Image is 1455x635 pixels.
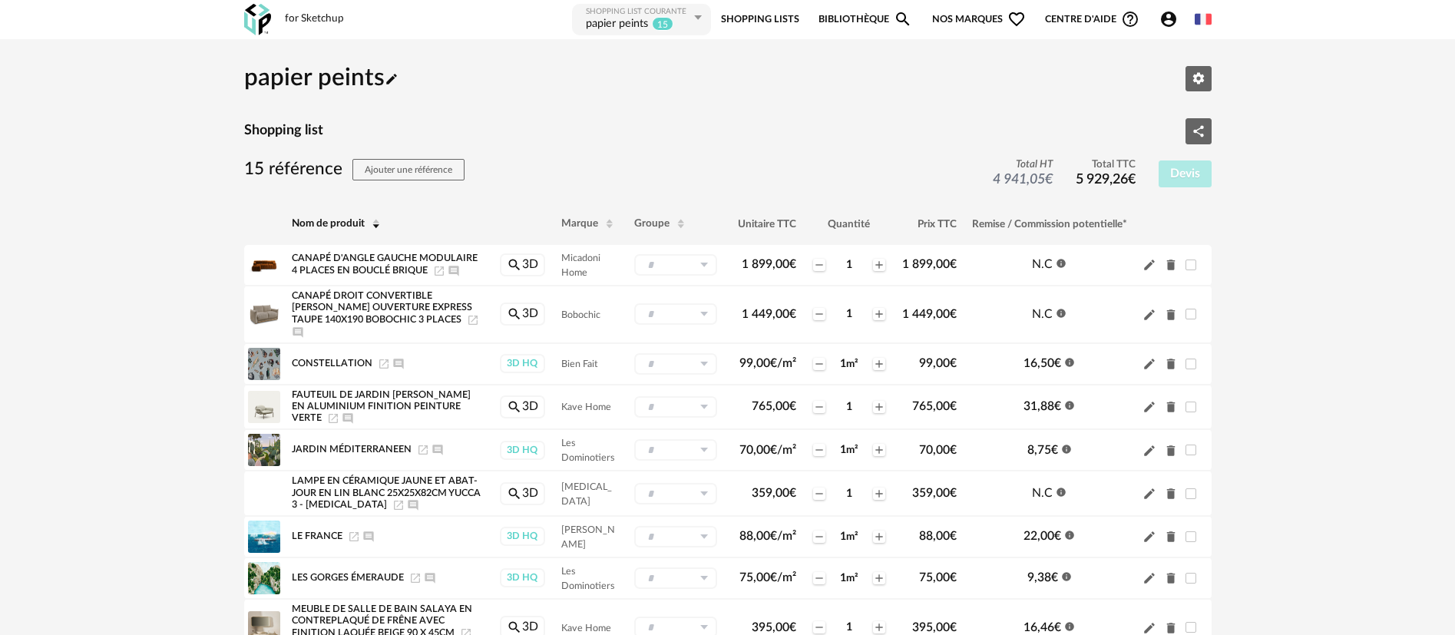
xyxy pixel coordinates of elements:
[827,620,871,634] div: 1
[348,531,360,541] span: Launch icon
[244,122,323,140] h4: Shopping list
[409,573,422,582] a: Launch icon
[770,571,796,584] span: €/m²
[1051,571,1058,584] span: €
[392,500,405,509] a: Launch icon
[950,571,957,584] span: €
[742,258,796,270] span: 1 899,00
[433,266,445,275] span: Launch icon
[1192,124,1205,137] span: Share Variant icon
[950,400,957,412] span: €
[586,17,648,32] div: papier peints
[365,165,452,174] span: Ajouter une référence
[739,357,796,369] span: 99,00
[993,158,1053,172] span: Total HT
[1056,485,1066,498] span: Information icon
[813,621,825,633] span: Minus icon
[1143,571,1156,585] span: Pencil icon
[1121,10,1139,28] span: Help Circle Outline icon
[950,308,957,320] span: €
[789,308,796,320] span: €
[873,444,885,456] span: Plus icon
[1056,306,1066,319] span: Information icon
[1164,307,1178,322] span: Delete icon
[248,298,280,330] img: Product pack shot
[827,258,871,272] div: 1
[561,438,614,462] span: Les Dominotiers
[634,396,717,418] div: Sélectionner un groupe
[813,401,825,413] span: Minus icon
[770,357,796,369] span: €/m²
[499,527,546,546] a: 3D HQ
[912,487,957,499] span: 359,00
[417,445,429,454] a: Launch icon
[1054,621,1061,633] span: €
[292,476,481,509] span: Lampe en céramique jaune et abat-jour en lin blanc 25x25x82cm Yucca 3 - [MEDICAL_DATA]
[634,526,717,547] div: Sélectionner un groupe
[292,390,471,423] span: Fauteuil de jardin [PERSON_NAME] en aluminium finition peinture verte
[1164,571,1178,585] span: Delete icon
[1023,530,1061,542] span: 22,00
[725,203,804,245] th: Unitaire TTC
[912,400,957,412] span: 765,00
[1054,357,1061,369] span: €
[248,434,280,466] img: Product pack shot
[561,310,600,319] span: Bobochic
[1164,257,1178,272] span: Delete icon
[1192,71,1205,84] span: Editer les paramètres
[499,354,546,373] a: 3D HQ
[873,308,885,320] span: Plus icon
[873,572,885,584] span: Plus icon
[873,531,885,543] span: Plus icon
[1143,529,1156,544] span: Pencil icon
[248,391,280,423] img: Product pack shot
[561,218,598,229] span: Marque
[950,530,957,542] span: €
[292,445,412,455] span: JARDIN MÉDITERRANEEN
[292,327,304,336] span: Ajouter un commentaire
[1195,11,1212,28] img: fr
[467,315,479,324] a: Launch icon
[739,530,796,542] span: 88,00
[1076,158,1136,172] span: Total TTC
[1143,399,1156,414] span: Pencil icon
[1045,173,1053,187] span: €
[1027,571,1058,584] span: 9,38
[500,303,545,326] a: Magnify icon3D
[1064,620,1075,632] span: Information icon
[1164,486,1178,501] span: Delete icon
[1143,307,1156,322] span: Pencil icon
[739,444,796,456] span: 70,00
[634,439,717,461] div: Sélectionner un groupe
[919,571,957,584] span: 75,00
[1164,620,1178,635] span: Delete icon
[248,562,280,594] img: Product pack shot
[634,303,717,325] div: Sélectionner un groupe
[950,487,957,499] span: €
[500,395,545,418] a: Magnify icon3D
[902,258,957,270] span: 1 899,00
[818,2,912,37] a: BibliothèqueMagnify icon
[1143,486,1156,501] span: Pencil icon
[1164,443,1178,458] span: Delete icon
[827,443,871,457] div: 1
[1054,400,1061,412] span: €
[873,358,885,370] span: Plus icon
[500,354,545,373] div: 3D HQ
[507,400,522,412] span: Magnify icon
[634,254,717,276] div: Sélectionner un groupe
[634,483,717,504] div: Sélectionner un groupe
[634,218,670,229] span: Groupe
[285,12,344,26] div: for Sketchup
[1027,444,1058,456] span: 8,75
[950,444,957,456] span: €
[827,487,871,501] div: 1
[500,253,545,276] a: Magnify icon3D
[244,63,398,94] h2: papier peints
[292,359,372,368] span: Constellation
[292,573,404,582] span: Les gorges émeraude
